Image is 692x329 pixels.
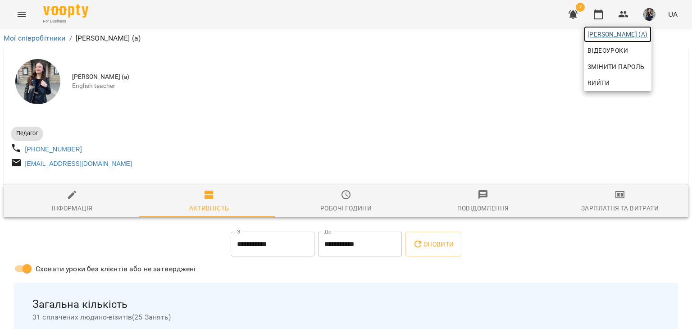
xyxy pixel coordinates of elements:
[584,26,651,42] a: [PERSON_NAME] (а)
[584,75,651,91] button: Вийти
[584,59,651,75] a: Змінити пароль
[587,61,648,72] span: Змінити пароль
[587,45,628,56] span: Відеоуроки
[587,78,610,88] span: Вийти
[587,29,648,40] span: [PERSON_NAME] (а)
[584,42,632,59] a: Відеоуроки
